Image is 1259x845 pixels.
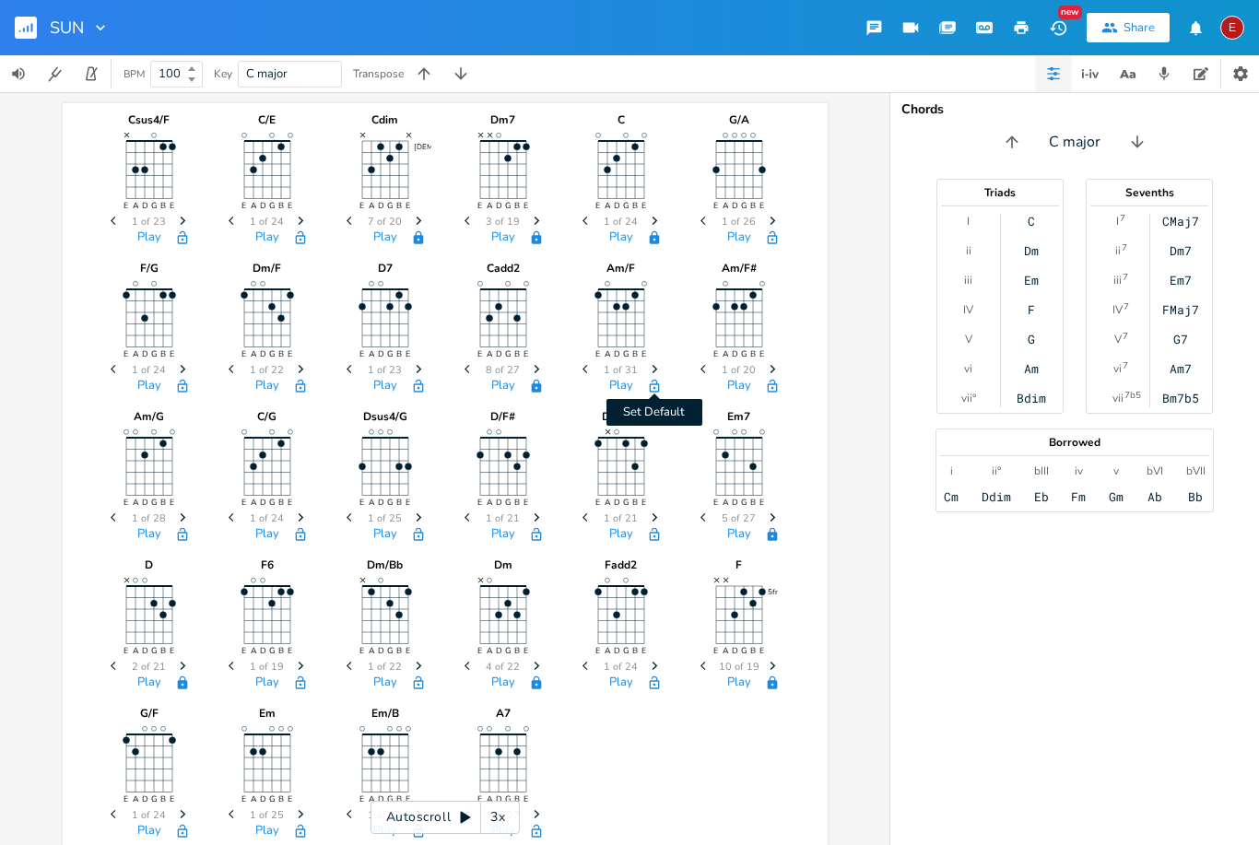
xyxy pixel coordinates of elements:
div: G/F [103,708,195,719]
div: Share [1124,19,1155,36]
text: B [277,200,283,211]
text: A [604,348,610,359]
text: G [740,200,747,211]
text: G [150,497,157,508]
text: E [241,497,245,508]
button: Play [609,527,633,543]
text: E [405,497,409,508]
div: Ab [1147,489,1162,504]
text: A [368,348,374,359]
text: B [631,497,637,508]
text: × [723,572,729,587]
text: B [749,348,755,359]
div: G/A [693,114,785,125]
span: 3 of 19 [486,217,520,227]
div: Chords [901,103,1248,116]
text: E [523,348,527,359]
button: Play [727,675,751,691]
div: Am [1024,361,1039,376]
div: Am7 [1170,361,1192,376]
text: B [159,348,165,359]
text: E [169,645,173,656]
div: i [950,464,953,478]
text: E [359,645,363,656]
button: Play [137,527,161,543]
div: Cadd2 [457,263,549,274]
div: Csus4/F [103,114,195,125]
text: D [377,497,383,508]
text: D [613,348,619,359]
div: Transpose [353,68,404,79]
button: Play [491,675,515,691]
text: × [477,572,484,587]
div: Dm [457,559,549,570]
text: G [150,200,157,211]
text: G [740,497,747,508]
text: D [613,497,619,508]
text: B [631,645,637,656]
text: E [359,200,363,211]
div: Dm [1024,243,1039,258]
button: Play [491,379,515,394]
text: A [604,497,610,508]
text: G [622,645,629,656]
button: Play [137,824,161,839]
text: A [132,200,138,211]
span: 2 of 21 [132,662,166,672]
text: E [594,497,599,508]
text: E [287,497,291,508]
text: E [641,497,645,508]
text: B [277,497,283,508]
span: 7 of 20 [368,217,402,227]
span: 1 of 20 [722,365,756,375]
text: E [123,645,127,656]
div: vii [1112,391,1124,405]
text: E [523,497,527,508]
text: D [731,200,737,211]
text: × [487,127,493,142]
text: G [504,645,511,656]
div: Am/F# [693,263,785,274]
div: Em7 [693,411,785,422]
text: × [124,127,130,142]
text: B [159,497,165,508]
text: × [605,424,611,439]
text: D [731,645,737,656]
span: 5 of 27 [722,513,756,523]
div: Gm [1109,489,1124,504]
div: D [103,559,195,570]
button: Play [373,675,397,691]
sup: 7 [1120,211,1125,226]
span: C major [246,65,288,82]
text: A [250,497,256,508]
div: V [1114,332,1122,346]
span: 1 of 24 [250,513,284,523]
span: 1 of 22 [368,662,402,672]
span: 1 of 31 [604,365,638,375]
span: 1 of 26 [722,217,756,227]
text: D [141,348,147,359]
text: G [386,497,393,508]
div: FMaj7 [1162,302,1199,317]
div: IV [963,302,973,317]
span: 1 of 23 [368,365,402,375]
text: G [622,497,629,508]
div: CMaj7 [1162,214,1199,229]
text: D [377,348,383,359]
text: D [495,200,501,211]
text: E [123,497,127,508]
text: E [405,645,409,656]
div: BPM [124,69,145,79]
div: Sevenths [1087,187,1212,198]
text: A [368,497,374,508]
text: E [523,645,527,656]
button: Play [137,230,161,246]
text: D [141,200,147,211]
text: G [504,348,511,359]
button: New [1040,11,1077,44]
button: Play [727,230,751,246]
text: A [132,645,138,656]
text: B [159,645,165,656]
text: D [495,497,501,508]
div: Dm7 [457,114,549,125]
